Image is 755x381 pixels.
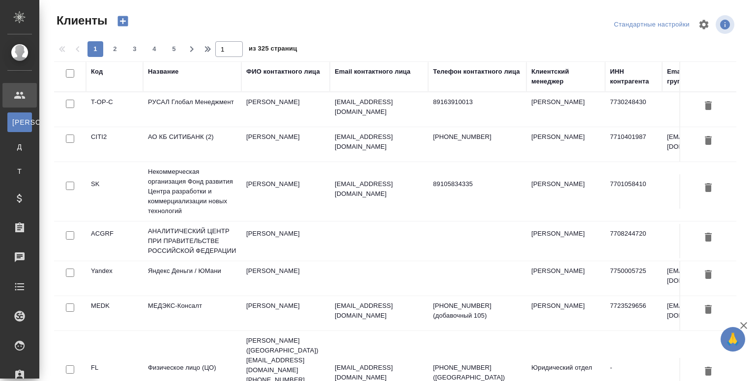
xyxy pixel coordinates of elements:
td: [PERSON_NAME] [241,174,330,209]
button: Удалить [700,301,717,319]
div: Телефон контактного лица [433,67,520,77]
p: 89163910013 [433,97,522,107]
td: Некоммерческая организация Фонд развития Центра разработки и коммерциализации новых технологий [143,162,241,221]
td: 7708244720 [605,224,662,258]
button: Удалить [700,179,717,197]
td: MEDK [86,296,143,330]
div: split button [611,17,692,32]
td: [PERSON_NAME] [526,92,605,127]
div: Название [148,67,178,77]
div: Клиентский менеджер [531,67,600,86]
td: 7710401987 [605,127,662,162]
button: 2 [107,41,123,57]
td: T-OP-C [86,92,143,127]
td: [PERSON_NAME] [526,296,605,330]
span: из 325 страниц [249,43,297,57]
td: [PERSON_NAME] [526,224,605,258]
td: ACGRF [86,224,143,258]
td: [PERSON_NAME] [241,92,330,127]
p: [PHONE_NUMBER] [433,132,522,142]
td: РУСАЛ Глобал Менеджмент [143,92,241,127]
td: МЕДЭКС-Консалт [143,296,241,330]
p: [PHONE_NUMBER] (добавочный 105) [433,301,522,321]
td: [PERSON_NAME] [526,261,605,296]
div: ИНН контрагента [610,67,657,86]
span: [PERSON_NAME] [12,117,27,127]
td: [PERSON_NAME] [526,174,605,209]
span: 2 [107,44,123,54]
button: Удалить [700,97,717,115]
td: Yandex [86,261,143,296]
td: Яндекс Деньги / ЮМани [143,261,241,296]
button: Удалить [700,363,717,381]
span: 3 [127,44,143,54]
p: [EMAIL_ADDRESS][DOMAIN_NAME] [335,132,423,152]
div: Email клиентской группы [667,67,746,86]
button: 🙏 [721,327,745,352]
button: Удалить [700,229,717,247]
td: SK [86,174,143,209]
button: Удалить [700,266,717,284]
button: Создать [111,13,135,29]
span: Настроить таблицу [692,13,716,36]
td: АО КБ СИТИБАНК (2) [143,127,241,162]
button: 3 [127,41,143,57]
p: 89105834335 [433,179,522,189]
td: [PERSON_NAME] [526,127,605,162]
div: ФИО контактного лица [246,67,320,77]
td: 7750005725 [605,261,662,296]
td: [PERSON_NAME] [241,224,330,258]
p: [EMAIL_ADDRESS][DOMAIN_NAME] [335,179,423,199]
td: 7723529656 [605,296,662,330]
td: [EMAIL_ADDRESS][DOMAIN_NAME] [662,296,751,330]
button: Удалить [700,132,717,150]
span: Посмотреть информацию [716,15,736,34]
p: [EMAIL_ADDRESS][DOMAIN_NAME] [335,97,423,117]
p: [EMAIL_ADDRESS][DOMAIN_NAME] [335,301,423,321]
td: CITI2 [86,127,143,162]
td: [EMAIL_ADDRESS][DOMAIN_NAME] [662,261,751,296]
div: Email контактного лица [335,67,410,77]
button: 4 [146,41,162,57]
a: [PERSON_NAME] [7,112,32,132]
td: 7730248430 [605,92,662,127]
td: 7701058410 [605,174,662,209]
a: Д [7,137,32,157]
button: 5 [166,41,182,57]
span: 5 [166,44,182,54]
span: Клиенты [54,13,107,28]
td: [EMAIL_ADDRESS][DOMAIN_NAME] [662,127,751,162]
td: [PERSON_NAME] [241,261,330,296]
a: Т [7,162,32,181]
span: 4 [146,44,162,54]
td: АНАЛИТИЧЕСКИЙ ЦЕНТР ПРИ ПРАВИТЕЛЬСТВЕ РОССИЙСКОЙ ФЕДЕРАЦИИ [143,221,241,261]
span: Д [12,142,27,152]
span: 🙏 [725,329,741,350]
td: [PERSON_NAME] [241,296,330,330]
span: Т [12,166,27,176]
div: Код [91,67,103,77]
td: [PERSON_NAME] [241,127,330,162]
